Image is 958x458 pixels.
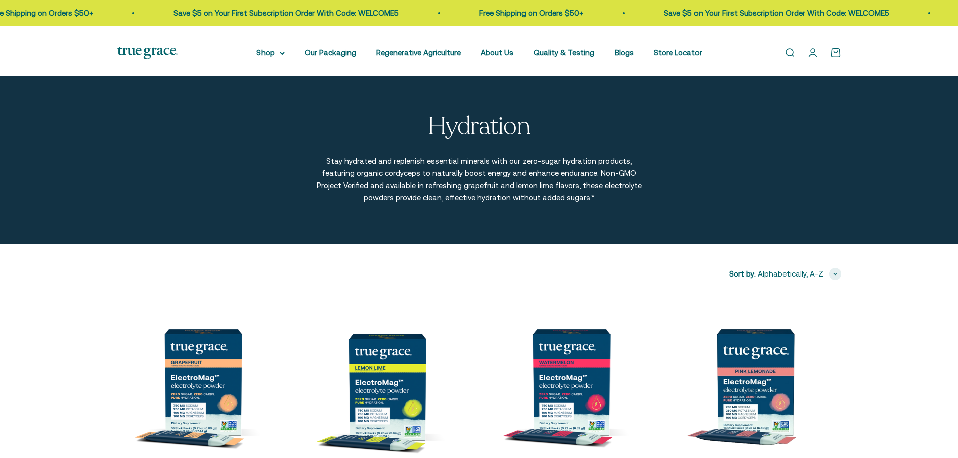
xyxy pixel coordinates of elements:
[615,48,634,57] a: Blogs
[654,48,702,57] a: Store Locator
[481,48,513,57] a: About Us
[305,48,356,57] a: Our Packaging
[256,47,285,59] summary: Shop
[618,7,843,19] p: Save $5 on Your First Subscription Order With Code: WELCOME5
[128,7,353,19] p: Save $5 on Your First Subscription Order With Code: WELCOME5
[729,268,756,280] span: Sort by:
[433,9,538,17] a: Free Shipping on Orders $50+
[376,48,461,57] a: Regenerative Agriculture
[534,48,594,57] a: Quality & Testing
[758,268,841,280] button: Alphabetically, A-Z
[758,268,823,280] span: Alphabetically, A-Z
[428,113,531,140] p: Hydration
[316,155,643,204] p: Stay hydrated and replenish essential minerals with our zero-sugar hydration products, featuring ...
